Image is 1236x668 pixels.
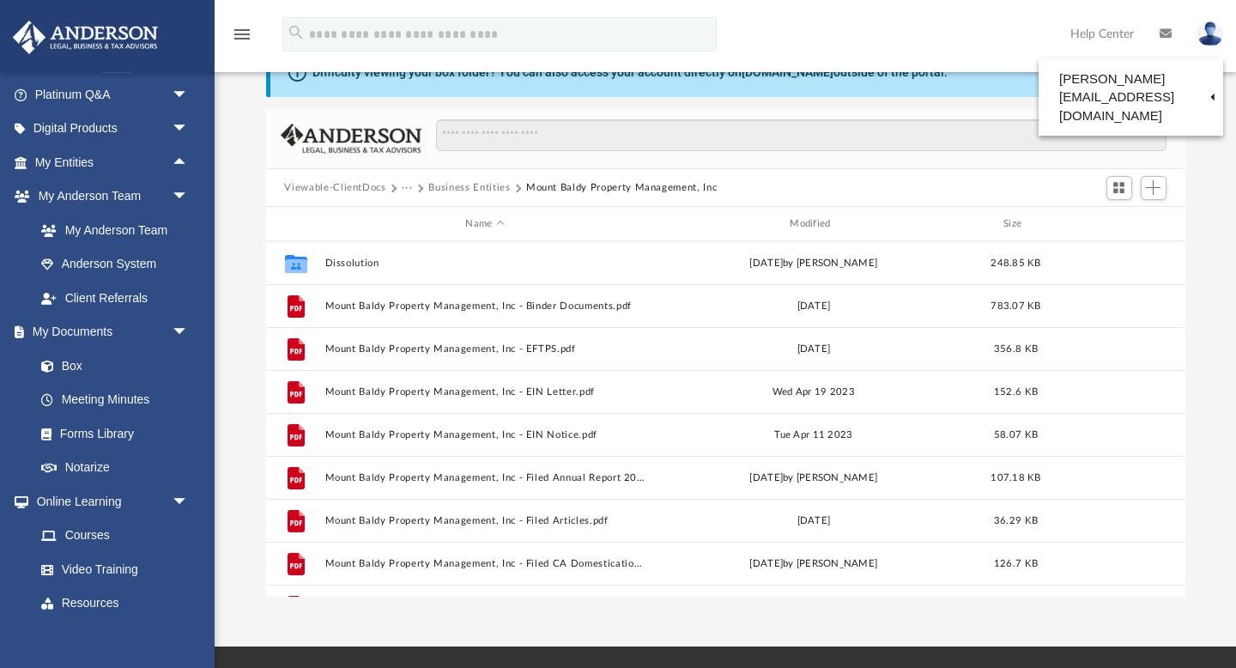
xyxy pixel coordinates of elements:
div: Wed Apr 19 2023 [653,385,974,400]
a: Courses [24,519,206,553]
span: arrow_drop_down [172,484,206,519]
a: My Anderson Team [24,213,197,247]
div: [DATE] [653,299,974,314]
button: Viewable-ClientDocs [284,180,385,196]
span: arrow_drop_up [172,145,206,180]
span: 152.6 KB [993,387,1037,397]
img: Anderson Advisors Platinum Portal [8,21,163,54]
div: [DATE] by [PERSON_NAME] [653,556,974,572]
span: arrow_drop_down [172,315,206,350]
a: [DOMAIN_NAME] [742,65,833,79]
a: menu [232,33,252,45]
a: Client Referrals [24,281,206,315]
button: Mount Baldy Property Management, Inc [526,180,717,196]
button: Dissolution [324,258,645,269]
button: Mount Baldy Property Management, Inc - Binder Documents.pdf [324,301,645,312]
a: Notarize [24,451,206,485]
button: Mount Baldy Property Management, Inc - Filed Articles.pdf [324,515,645,526]
button: Mount Baldy Property Management, Inc - Filed Annual Report 2024.pdf [324,472,645,483]
a: Online Learningarrow_drop_down [12,484,206,519]
span: 126.7 KB [993,559,1037,568]
input: Search files and folders [436,119,1166,152]
span: 107.18 KB [991,473,1040,483]
a: My Documentsarrow_drop_down [12,315,206,349]
a: Resources [24,586,206,621]
i: menu [232,24,252,45]
div: id [1057,216,1178,232]
button: Mount Baldy Property Management, Inc - EFTPS.pdf [324,343,645,355]
a: Forms Library [24,416,197,451]
a: [PERSON_NAME][EMAIL_ADDRESS][DOMAIN_NAME] [1039,63,1223,131]
button: Add [1141,176,1166,200]
span: 58.07 KB [993,430,1037,440]
button: ··· [402,180,413,196]
a: Platinum Q&Aarrow_drop_down [12,77,215,112]
a: Anderson System [24,247,206,282]
a: Box [24,349,197,383]
div: Difficulty viewing your box folder? You can also access your account directly on outside of the p... [312,64,948,82]
div: grid [266,241,1185,598]
div: Size [981,216,1050,232]
span: arrow_drop_down [172,77,206,112]
button: Mount Baldy Property Management, Inc - Filed CA Domestication.pdf [324,558,645,569]
div: id [273,216,316,232]
button: Mount Baldy Property Management, Inc - EIN Notice.pdf [324,429,645,440]
button: Business Entities [428,180,510,196]
div: [DATE] by [PERSON_NAME] [653,471,974,486]
div: [DATE] by [PERSON_NAME] [653,256,974,271]
span: arrow_drop_down [172,112,206,147]
i: search [287,23,306,42]
a: Meeting Minutes [24,383,206,417]
button: Switch to Grid View [1106,176,1132,200]
span: arrow_drop_down [172,179,206,215]
img: User Pic [1197,21,1223,46]
div: Tue Apr 11 2023 [653,428,974,443]
a: Video Training [24,552,197,586]
button: Mount Baldy Property Management, Inc - EIN Letter.pdf [324,386,645,398]
span: 356.8 KB [993,344,1037,354]
span: 248.85 KB [991,258,1040,268]
a: My Anderson Teamarrow_drop_down [12,179,206,214]
div: Name [324,216,645,232]
span: 36.29 KB [993,516,1037,525]
div: Modified [652,216,973,232]
span: 783.07 KB [991,301,1040,311]
a: My Entitiesarrow_drop_up [12,145,215,179]
a: Digital Productsarrow_drop_down [12,112,215,146]
div: [DATE] [653,342,974,357]
div: [DATE] [653,513,974,529]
